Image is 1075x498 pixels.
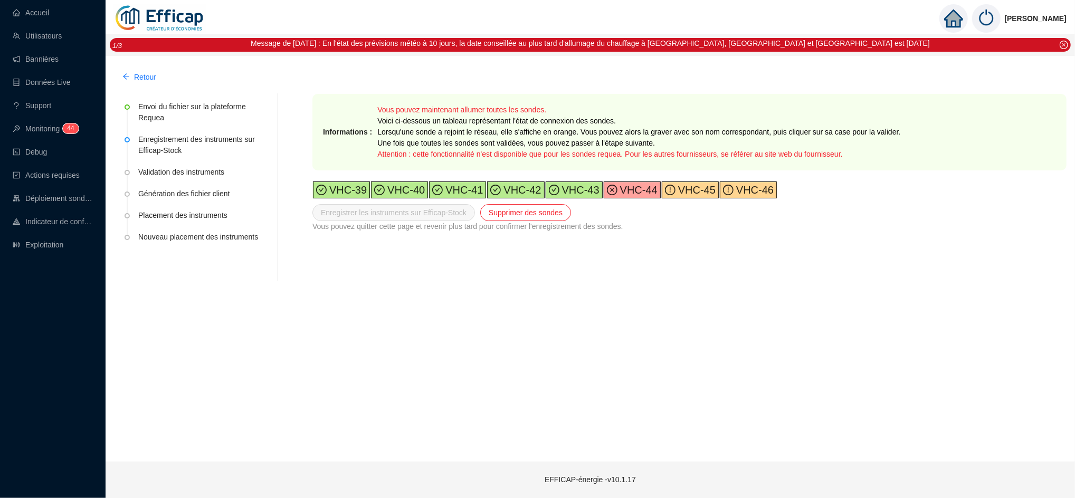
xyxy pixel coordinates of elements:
[67,125,71,132] span: 4
[13,217,93,226] a: heat-mapIndicateur de confort
[138,167,262,178] div: Validation des instruments
[489,207,563,218] span: Supprimer des sondes
[545,475,636,484] span: EFFICAP-énergie - v10.1.17
[13,125,75,133] a: monitorMonitoring44
[377,117,616,125] span: Voici ci-dessous un tableau représentant l'état de connexion des sondes.
[138,101,262,123] div: Envoi du fichier sur la plateforme Requea
[377,128,900,136] span: Lorsqu'une sonde a rejoint le réseau, elle s'affiche en orange. Vous pouvez alors la graver avec ...
[13,101,51,110] a: questionSupport
[138,188,262,199] div: Génération des fichier client
[112,42,122,50] i: 1 / 3
[377,106,546,114] span: Vous pouvez maintenant allumer toutes les sondes.
[13,171,20,179] span: check-square
[385,184,425,196] span: VHC-40
[501,184,541,196] span: VHC-42
[13,194,93,203] a: clusterDéploiement sondes
[1005,2,1067,35] span: [PERSON_NAME]
[607,185,617,195] span: close-circle
[432,185,443,195] span: check-circle
[71,125,74,132] span: 4
[13,32,62,40] a: teamUtilisateurs
[665,185,676,195] span: exclamation-circle
[13,78,71,87] a: databaseDonnées Live
[377,150,842,158] span: Attention : cette fonctionnalité n'est disponible que pour les sondes requea. Pour les autres fou...
[374,185,385,195] span: check-circle
[559,184,600,196] span: VHC-43
[138,134,262,156] div: Enregistrement des instruments sur Efficap-Stock
[13,241,63,249] a: slidersExploitation
[1060,41,1068,49] span: close-circle
[443,184,483,196] span: VHC-41
[377,139,655,147] span: Une fois que toutes les sondes sont validées, vous pouvez passer à l'étape suivante.
[972,4,1001,33] img: power
[549,185,559,195] span: check-circle
[676,184,716,196] span: VHC-45
[490,185,501,195] span: check-circle
[312,222,623,231] span: Vous pouvez quitter cette page et revenir plus tard pour confirmer l'enregistrement des sondes.
[734,184,774,196] span: VHC-46
[138,210,262,221] div: Placement des instruments
[13,55,59,63] a: notificationBannières
[13,148,47,156] a: codeDebug
[138,232,262,257] div: Nouveau placement des instruments
[63,123,78,133] sup: 44
[316,185,327,195] span: check-circle
[480,204,571,221] button: Supprimer des sondes
[723,185,734,195] span: exclamation-circle
[13,8,49,17] a: homeAccueil
[122,73,130,80] span: arrow-left
[312,204,475,221] button: Enregistrer les instruments sur Efficap-Stock
[114,69,165,85] button: Retour
[251,38,930,49] div: Message de [DATE] : En l'état des prévisions météo à 10 jours, la date conseillée au plus tard d'...
[327,184,367,196] span: VHC-39
[25,171,80,179] span: Actions requises
[134,72,156,83] span: Retour
[944,9,963,28] span: home
[323,128,372,136] strong: Informations :
[617,184,658,196] span: VHC-44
